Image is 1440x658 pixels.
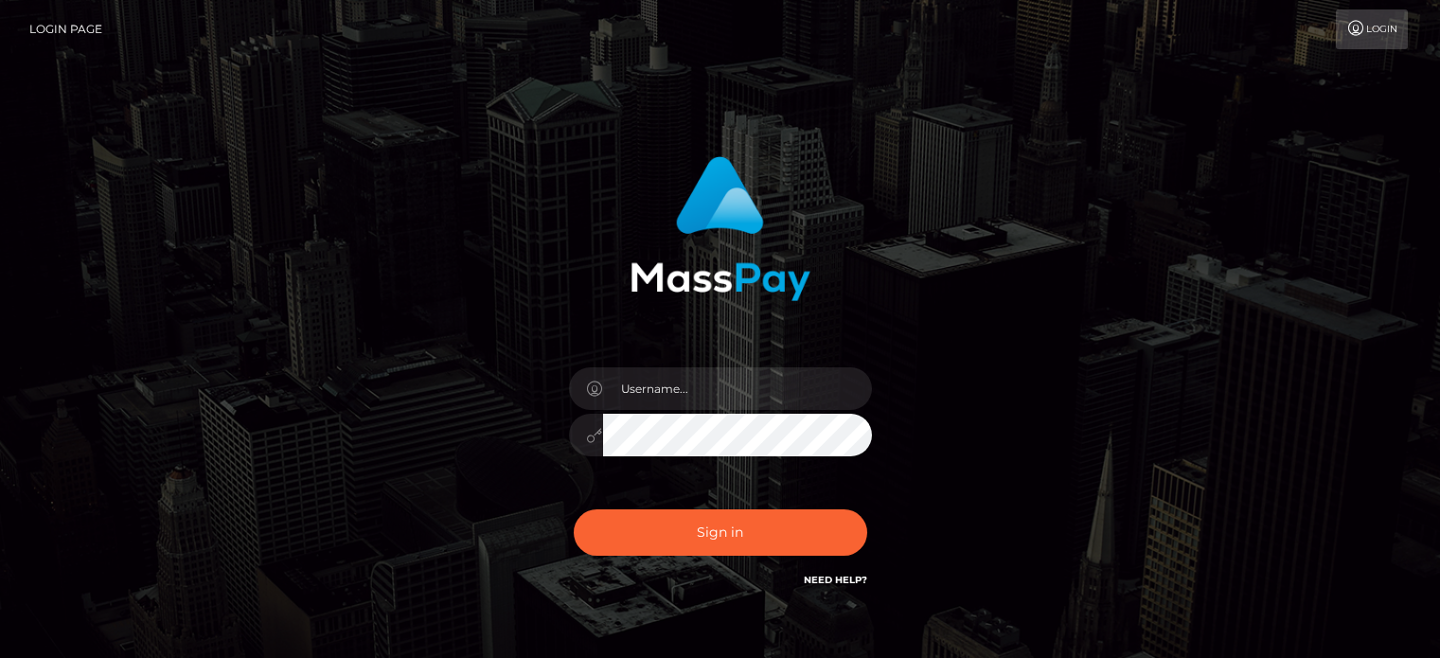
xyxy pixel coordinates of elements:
[1336,9,1408,49] a: Login
[804,574,867,586] a: Need Help?
[631,156,810,301] img: MassPay Login
[574,509,867,556] button: Sign in
[603,367,872,410] input: Username...
[29,9,102,49] a: Login Page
